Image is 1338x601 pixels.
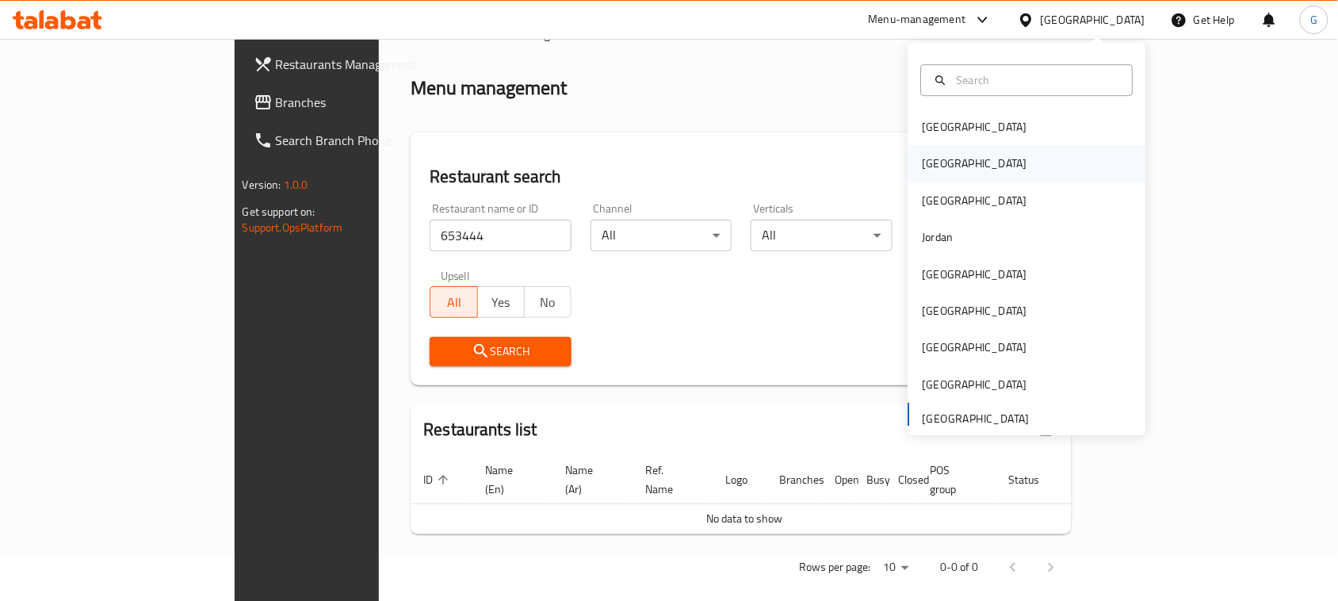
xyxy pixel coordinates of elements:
span: Get support on: [243,201,315,222]
button: All [430,286,477,318]
div: [GEOGRAPHIC_DATA] [923,266,1027,283]
div: Rows per page: [877,556,915,580]
div: [GEOGRAPHIC_DATA] [923,118,1027,136]
a: Restaurants Management [241,45,458,83]
span: G [1310,11,1317,29]
th: Busy [854,456,885,504]
li: / [468,25,473,44]
p: Rows per page: [799,557,870,577]
h2: Menu management [411,75,567,101]
span: Search Branch Phone [276,131,445,150]
a: Support.OpsPlatform [243,217,343,238]
span: No [531,291,565,314]
span: Status [1008,470,1060,489]
h2: Restaurant search [430,165,1053,189]
button: No [524,286,572,318]
a: Search Branch Phone [241,121,458,159]
th: Closed [885,456,917,504]
span: Ref. Name [645,461,694,499]
input: Search [950,71,1123,89]
p: 0-0 of 0 [940,557,978,577]
label: Upsell [441,270,470,281]
span: 1.0.0 [284,174,308,195]
th: Logo [713,456,766,504]
div: All [591,220,732,251]
button: Yes [477,286,525,318]
span: POS group [930,461,977,499]
div: [GEOGRAPHIC_DATA] [923,376,1027,393]
th: Branches [766,456,822,504]
span: Restaurants Management [276,55,445,74]
button: Search [430,337,572,366]
span: All [437,291,471,314]
div: Menu-management [869,10,966,29]
span: Branches [276,93,445,112]
span: Version: [243,174,281,195]
div: [GEOGRAPHIC_DATA] [923,339,1027,357]
div: [GEOGRAPHIC_DATA] [923,155,1027,173]
span: No data to show [707,508,783,529]
div: All [751,220,893,251]
div: [GEOGRAPHIC_DATA] [923,192,1027,209]
span: Search [442,342,559,362]
div: [GEOGRAPHIC_DATA] [923,302,1027,320]
span: Yes [484,291,518,314]
span: Menu management [480,25,585,44]
table: enhanced table [411,456,1133,534]
input: Search for restaurant name or ID.. [430,220,572,251]
div: Jordan [923,228,954,246]
span: ID [423,470,453,489]
span: Name (En) [485,461,533,499]
div: [GEOGRAPHIC_DATA] [1041,11,1145,29]
h2: Restaurants list [423,418,537,442]
a: Branches [241,83,458,121]
th: Open [822,456,854,504]
span: Name (Ar) [565,461,614,499]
